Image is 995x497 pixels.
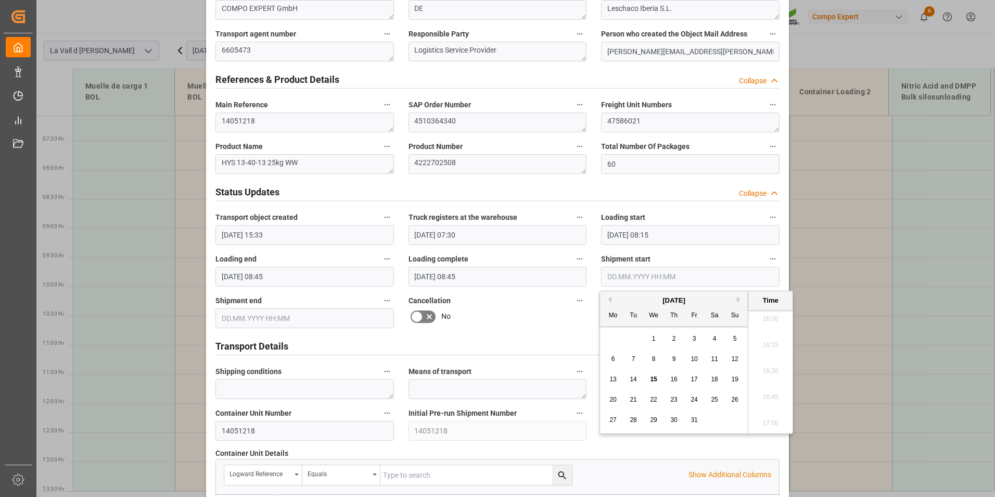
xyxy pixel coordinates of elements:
div: Choose Saturday, October 11th, 2025 [708,353,721,366]
span: 31 [691,416,697,424]
span: Responsible Party [409,29,469,40]
div: Choose Saturday, October 18th, 2025 [708,373,721,386]
div: Choose Friday, October 3rd, 2025 [688,332,701,345]
button: search button [552,465,572,485]
button: Previous Month [605,296,611,303]
textarea: 6605473 [215,42,394,61]
span: Product Number [409,141,463,152]
div: Choose Monday, October 20th, 2025 [607,393,620,406]
span: Container Unit Number [215,408,291,419]
div: We [647,309,660,322]
div: [DATE] [600,295,748,306]
textarea: 47586021 [601,113,780,132]
button: Product Number [573,140,586,153]
span: 26 [731,396,738,403]
button: Container Unit Number [380,406,394,420]
span: 1 [652,335,656,342]
div: Equals [308,467,369,479]
h2: References & Product Details [215,72,339,86]
button: open menu [302,465,380,485]
span: No [441,311,451,322]
span: Means of transport [409,366,471,377]
span: 12 [731,355,738,363]
textarea: HYS 13-40-13 25kg WW [215,154,394,174]
div: Choose Friday, October 31st, 2025 [688,414,701,427]
div: Collapse [739,188,767,199]
button: Transport agent number [380,27,394,41]
div: Choose Sunday, October 12th, 2025 [729,353,742,366]
span: 29 [650,416,657,424]
span: 20 [609,396,616,403]
span: 15 [650,376,657,383]
div: Choose Friday, October 10th, 2025 [688,353,701,366]
div: Choose Friday, October 24th, 2025 [688,393,701,406]
span: Shipment start [601,254,650,265]
textarea: 4222702508 [409,154,587,174]
span: Freight Unit Numbers [601,100,672,110]
span: Product Name [215,141,263,152]
div: Mo [607,309,620,322]
span: Initial Pre-run Shipment Number [409,408,517,419]
button: Freight Unit Numbers [766,98,780,111]
div: Choose Thursday, October 23rd, 2025 [668,393,681,406]
div: Choose Monday, October 27th, 2025 [607,414,620,427]
button: Truck registers at the warehouse [573,210,586,224]
button: Loading complete [573,252,586,266]
span: Person who created the Object Mail Address [601,29,747,40]
span: Transport agent number [215,29,296,40]
button: Product Name [380,140,394,153]
span: 28 [630,416,636,424]
div: Choose Sunday, October 19th, 2025 [729,373,742,386]
span: 9 [672,355,676,363]
div: Choose Thursday, October 30th, 2025 [668,414,681,427]
textarea: 14051218 [215,113,394,132]
span: 4 [713,335,717,342]
div: Choose Sunday, October 26th, 2025 [729,393,742,406]
div: Choose Monday, October 6th, 2025 [607,353,620,366]
span: 11 [711,355,718,363]
span: Transport object created [215,212,298,223]
span: 2 [672,335,676,342]
button: Shipping conditions [380,365,394,378]
input: DD.MM.YYYY HH:MM [601,267,780,287]
p: Show Additional Columns [688,469,771,480]
div: Choose Tuesday, October 28th, 2025 [627,414,640,427]
div: Choose Saturday, October 25th, 2025 [708,393,721,406]
div: Su [729,309,742,322]
span: 13 [609,376,616,383]
button: Means of transport [573,365,586,378]
div: Sa [708,309,721,322]
h2: Status Updates [215,185,279,199]
span: Loading start [601,212,645,223]
div: Choose Sunday, October 5th, 2025 [729,332,742,345]
span: SAP Order Number [409,100,471,110]
input: DD.MM.YYYY HH:MM [215,267,394,287]
span: Main Reference [215,100,268,110]
button: Main Reference [380,98,394,111]
button: Loading start [766,210,780,224]
span: 30 [670,416,677,424]
div: Choose Tuesday, October 7th, 2025 [627,353,640,366]
span: 22 [650,396,657,403]
input: DD.MM.YYYY HH:MM [601,225,780,245]
button: Shipment end [380,294,394,307]
span: Truck registers at the warehouse [409,212,517,223]
div: Fr [688,309,701,322]
div: Choose Wednesday, October 15th, 2025 [647,373,660,386]
span: 14 [630,376,636,383]
div: Tu [627,309,640,322]
span: 7 [632,355,635,363]
span: Shipping conditions [215,366,282,377]
div: Th [668,309,681,322]
textarea: Logistics Service Provider [409,42,587,61]
button: SAP Order Number [573,98,586,111]
button: Initial Pre-run Shipment Number [573,406,586,420]
div: Choose Wednesday, October 1st, 2025 [647,332,660,345]
input: DD.MM.YYYY HH:MM [409,267,587,287]
span: 16 [670,376,677,383]
button: Cancellation [573,294,586,307]
span: 3 [693,335,696,342]
span: 6 [611,355,615,363]
span: Shipment end [215,295,262,306]
div: Choose Wednesday, October 8th, 2025 [647,353,660,366]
